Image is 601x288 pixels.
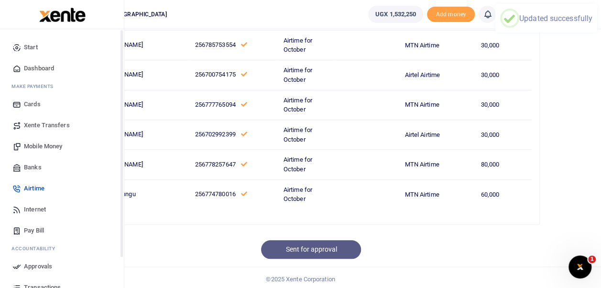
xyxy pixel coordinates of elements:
span: 256700754175 [195,71,236,78]
span: Pay Bill [24,226,44,235]
td: Airtime for October [278,150,334,179]
td: 30,000 [476,90,532,120]
a: This number has been validated [241,41,247,48]
td: Airtime for October [278,120,334,149]
td: Airtel Airtime [399,60,475,90]
a: This number has been validated [241,190,247,198]
td: 30,000 [476,120,532,149]
span: Start [24,43,38,52]
td: MTN Airtime [399,90,475,120]
span: Internet [24,205,46,214]
iframe: Intercom live chat [568,255,591,278]
span: Add money [427,7,475,22]
span: 256777765094 [195,101,236,108]
li: Ac [8,241,116,256]
li: Wallet ballance [364,6,427,23]
span: Airtime [24,184,44,193]
span: 256785753554 [195,41,236,48]
td: MTN Airtime [399,150,475,179]
span: countability [19,245,55,252]
td: Airtime for October [278,30,334,60]
span: 256702992399 [195,131,236,138]
span: UGX 1,532,250 [375,10,416,19]
td: 60,000 [476,179,532,209]
a: This number has been validated [241,161,247,168]
span: Approvals [24,262,52,271]
span: Mobile Money [24,142,62,151]
td: MTN Airtime [399,30,475,60]
td: 30,000 [476,30,532,60]
span: Xente Transfers [24,121,70,130]
span: Banks [24,163,42,172]
img: logo-large [39,8,86,22]
a: This number has been validated [241,71,247,78]
span: Cards [24,100,41,109]
span: Dashboard [24,64,54,73]
td: 30,000 [476,60,532,90]
span: 256778257647 [195,161,236,168]
span: 256774780016 [195,190,236,198]
td: MTN Airtime [399,179,475,209]
span: ake Payments [16,83,54,90]
span: 1 [588,255,596,263]
td: Airtime for October [278,90,334,120]
a: This number has been validated [241,131,247,138]
td: Airtime for October [278,60,334,90]
td: Airtime for October [278,179,334,209]
div: Updated successfully [519,14,592,23]
a: This number has been validated [241,101,247,108]
td: Airtel Airtime [399,120,475,149]
td: 80,000 [476,150,532,179]
li: Toup your wallet [427,7,475,22]
li: M [8,79,116,94]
